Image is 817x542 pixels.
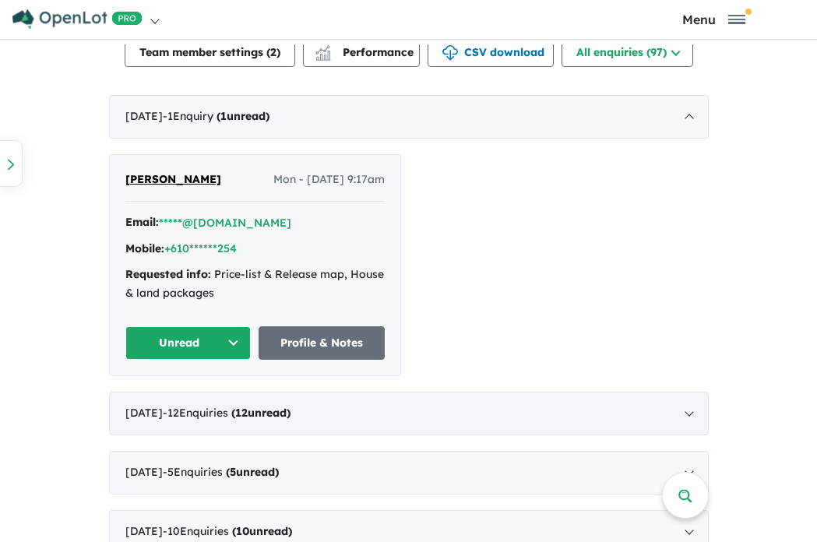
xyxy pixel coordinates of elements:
[270,45,276,59] span: 2
[109,392,709,435] div: [DATE]
[125,172,221,186] span: [PERSON_NAME]
[615,12,813,26] button: Toggle navigation
[232,524,292,538] strong: ( unread)
[220,109,227,123] span: 1
[230,465,236,479] span: 5
[125,326,252,360] button: Unread
[125,266,385,303] div: Price-list & Release map, House & land packages
[235,406,248,420] span: 12
[259,326,385,360] a: Profile & Notes
[318,45,414,59] span: Performance
[125,215,159,229] strong: Email:
[315,45,329,54] img: line-chart.svg
[163,109,269,123] span: - 1 Enquir y
[109,95,709,139] div: [DATE]
[109,451,709,494] div: [DATE]
[562,36,693,67] button: All enquiries (97)
[125,36,295,67] button: Team member settings (2)
[163,524,292,538] span: - 10 Enquir ies
[303,36,420,67] button: Performance
[163,406,291,420] span: - 12 Enquir ies
[125,241,164,255] strong: Mobile:
[12,9,143,29] img: Openlot PRO Logo White
[236,524,249,538] span: 10
[231,406,291,420] strong: ( unread)
[125,267,211,281] strong: Requested info:
[442,45,458,61] img: download icon
[315,51,331,61] img: bar-chart.svg
[428,36,554,67] button: CSV download
[226,465,279,479] strong: ( unread)
[125,171,221,189] a: [PERSON_NAME]
[217,109,269,123] strong: ( unread)
[273,171,385,189] span: Mon - [DATE] 9:17am
[163,465,279,479] span: - 5 Enquir ies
